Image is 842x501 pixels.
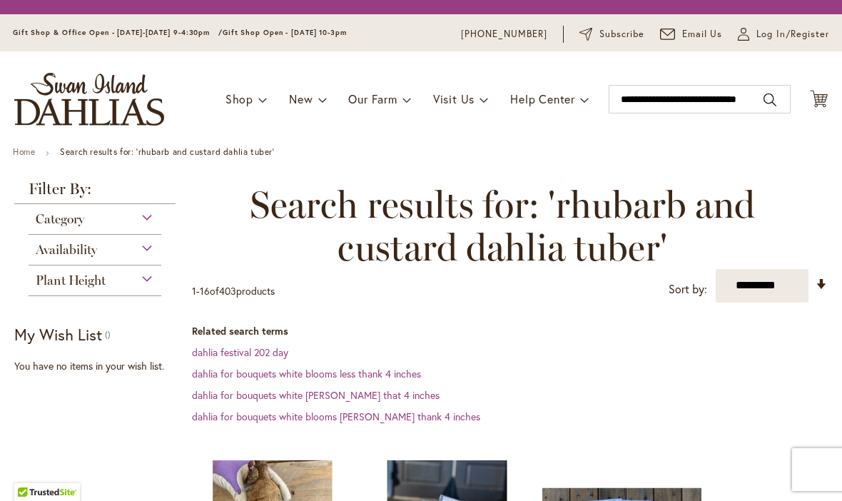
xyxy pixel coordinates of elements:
[200,284,210,298] span: 16
[738,27,829,41] a: Log In/Register
[192,324,828,338] dt: Related search terms
[219,284,236,298] span: 403
[192,367,421,380] a: dahlia for bouquets white blooms less thank 4 inches
[223,28,347,37] span: Gift Shop Open - [DATE] 10-3pm
[756,27,829,41] span: Log In/Register
[14,324,102,345] strong: My Wish List
[36,242,97,258] span: Availability
[192,345,288,359] a: dahlia festival 202 day
[192,388,440,402] a: dahlia for bouquets white [PERSON_NAME] that 4 inches
[764,88,776,111] button: Search
[669,276,707,303] label: Sort by:
[192,284,196,298] span: 1
[348,91,397,106] span: Our Farm
[579,27,644,41] a: Subscribe
[192,280,275,303] p: - of products
[510,91,575,106] span: Help Center
[682,27,723,41] span: Email Us
[36,273,106,288] span: Plant Height
[14,181,176,204] strong: Filter By:
[14,73,164,126] a: store logo
[14,359,184,373] div: You have no items in your wish list.
[36,211,84,227] span: Category
[461,27,547,41] a: [PHONE_NUMBER]
[192,410,480,423] a: dahlia for bouquets white blooms [PERSON_NAME] thank 4 inches
[433,91,475,106] span: Visit Us
[60,146,274,157] strong: Search results for: 'rhubarb and custard dahlia tuber'
[13,28,223,37] span: Gift Shop & Office Open - [DATE]-[DATE] 9-4:30pm /
[225,91,253,106] span: Shop
[192,183,813,269] span: Search results for: 'rhubarb and custard dahlia tuber'
[599,27,644,41] span: Subscribe
[11,450,51,490] iframe: Launch Accessibility Center
[660,27,723,41] a: Email Us
[13,146,35,157] a: Home
[289,91,313,106] span: New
